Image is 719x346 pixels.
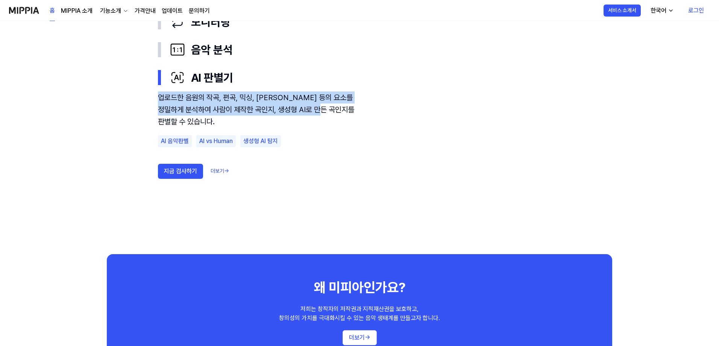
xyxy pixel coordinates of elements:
[211,168,229,175] a: 더보기→
[99,6,129,15] button: 기능소개
[279,305,440,323] div: 저희는 창작자의 저작권과 지적재산권을 보호하고, 창의성의 가치를 극대화시킬 수 있는 음악 생태계를 만들고자 합니다.
[343,330,377,345] button: 더보기→
[645,3,678,18] button: 한국어
[649,6,668,15] div: 한국어
[158,164,203,179] button: 지금 검사하기
[170,70,561,85] div: AI 판별기
[189,6,210,15] a: 문의하기
[170,42,561,58] div: 음악 분석
[162,6,183,15] a: 업데이트
[158,91,561,194] div: AI 판별기
[240,135,281,147] div: 생성형 AI 탐지
[158,8,561,36] button: 모니터링
[99,6,123,15] div: 기능소개
[196,135,236,147] div: AI vs Human
[314,278,405,297] div: 왜 미피아인가요?
[170,14,561,30] div: 모니터링
[61,6,93,15] a: MIPPIA 소개
[135,6,156,15] a: 가격안내
[50,0,55,21] a: 홈
[158,36,561,64] button: 음악 분석
[158,91,361,128] div: 업로드한 음원의 작곡, 편곡, 믹싱, [PERSON_NAME] 등의 요소를 정밀하게 분석하여 사람이 제작한 곡인지, 생성형 AI로 만든 곡인지를 판별할 수 있습니다.
[604,5,641,17] button: 서비스 소개서
[158,135,192,147] div: AI 음악판별
[158,64,561,91] button: AI 판별기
